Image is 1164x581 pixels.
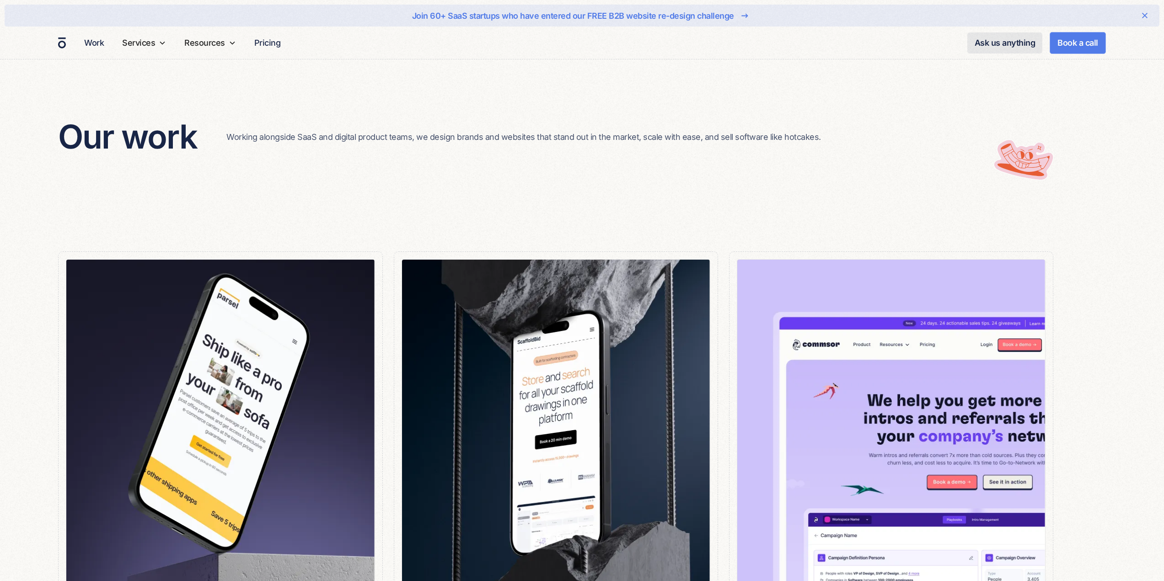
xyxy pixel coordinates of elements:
[967,32,1043,53] a: Ask us anything
[58,117,197,156] h2: Our work
[251,34,284,52] a: Pricing
[58,37,66,49] a: home
[181,27,240,59] div: Resources
[34,8,1130,23] a: Join 60+ SaaS startups who have entered our FREE B2B website re-design challenge
[80,34,107,52] a: Work
[412,10,734,22] div: Join 60+ SaaS startups who have entered our FREE B2B website re-design challenge
[122,37,155,49] div: Services
[184,37,225,49] div: Resources
[226,131,842,143] p: Working alongside SaaS and digital product teams, we design brands and websites that stand out in...
[1050,32,1106,54] a: Book a call
[118,27,170,59] div: Services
